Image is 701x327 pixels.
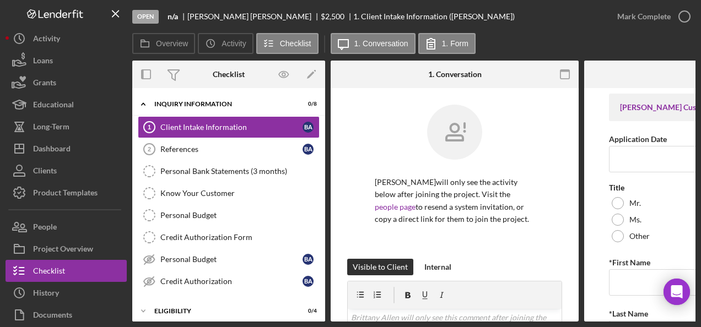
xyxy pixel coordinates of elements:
div: Project Overview [33,238,93,263]
div: Loans [33,50,53,74]
label: Ms. [629,215,641,224]
div: 1. Conversation [428,70,482,79]
b: n/a [168,12,178,21]
button: Clients [6,160,127,182]
button: Activity [6,28,127,50]
label: Mr. [629,199,641,208]
a: Credit AuthorizationBA [138,270,320,292]
button: History [6,282,127,304]
button: Checklist [6,260,127,282]
div: Know Your Customer [160,189,319,198]
label: Overview [156,39,188,48]
tspan: 2 [148,146,151,152]
button: Overview [132,33,195,54]
div: Personal Budget [160,211,319,220]
button: Dashboard [6,138,127,160]
div: Mark Complete [617,6,671,28]
div: Long-Term [33,116,69,140]
button: 1. Form [418,33,476,54]
label: Checklist [280,39,311,48]
div: 0 / 4 [297,308,317,314]
a: Know Your Customer [138,182,320,204]
button: Project Overview [6,238,127,260]
div: People [33,216,57,241]
div: 1. Client Intake Information ([PERSON_NAME]) [353,12,515,21]
a: 1Client Intake InformationBA [138,116,320,138]
button: Documents [6,304,127,326]
label: 1. Conversation [354,39,408,48]
div: Activity [33,28,60,52]
button: Product Templates [6,182,127,204]
a: people page [375,202,416,211]
div: Open [132,10,159,24]
div: Credit Authorization Form [160,233,319,242]
span: $2,500 [321,12,344,21]
a: 2ReferencesBA [138,138,320,160]
div: B A [303,122,314,133]
div: Personal Bank Statements (3 months) [160,167,319,176]
div: Clients [33,160,57,184]
button: Loans [6,50,127,72]
div: Product Templates [33,182,98,206]
div: B A [303,276,314,287]
label: 1. Form [442,39,468,48]
div: Checklist [33,260,65,285]
div: Internal [424,259,451,275]
button: Mark Complete [606,6,695,28]
div: Educational [33,94,74,118]
button: Internal [419,259,457,275]
a: Personal Bank Statements (3 months) [138,160,320,182]
div: Client Intake Information [160,123,303,132]
label: *First Name [609,258,650,267]
div: Grants [33,72,56,96]
div: Credit Authorization [160,277,303,286]
label: Application Date [609,134,667,144]
button: Visible to Client [347,259,413,275]
div: Dashboard [33,138,71,162]
label: Other [629,232,650,241]
button: People [6,216,127,238]
div: History [33,282,59,307]
a: Personal BudgetBA [138,248,320,270]
div: Eligibility [154,308,289,314]
div: References [160,145,303,154]
button: Grants [6,72,127,94]
div: 0 / 8 [297,101,317,107]
button: Educational [6,94,127,116]
div: Visible to Client [353,259,408,275]
label: *Last Name [609,309,648,318]
tspan: 1 [148,124,151,130]
div: Personal Budget [160,255,303,264]
div: B A [303,144,314,155]
div: Checklist [213,70,245,79]
a: Credit Authorization Form [138,226,320,248]
a: Personal Budget [138,204,320,226]
button: Long-Term [6,116,127,138]
button: Checklist [256,33,319,54]
div: Open Intercom Messenger [664,279,690,305]
p: [PERSON_NAME] will only see the activity below after joining the project. Visit the to resend a s... [375,176,535,226]
div: [PERSON_NAME] [PERSON_NAME] [187,12,321,21]
div: Inquiry Information [154,101,289,107]
button: 1. Conversation [331,33,416,54]
button: Activity [198,33,253,54]
div: B A [303,254,314,265]
label: Activity [222,39,246,48]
